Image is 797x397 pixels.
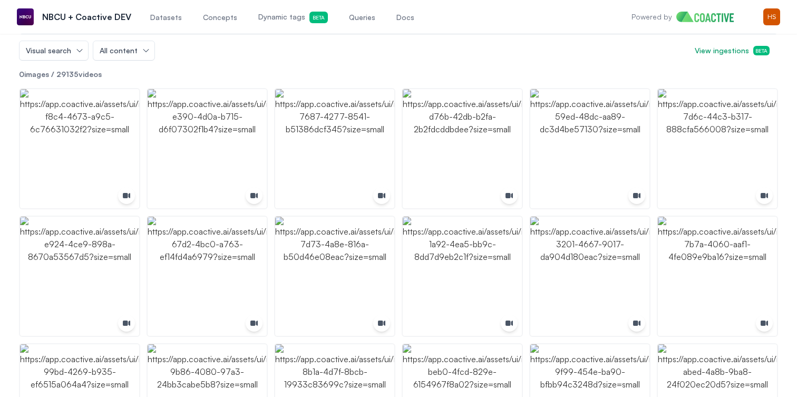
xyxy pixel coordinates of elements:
span: Dynamic tags [258,12,328,23]
img: https://app.coactive.ai/assets/ui/images/coactive/peacock_vod_1737504868066/acad53a5-59ed-48dc-aa... [530,89,649,208]
img: https://app.coactive.ai/assets/ui/images/coactive/peacock_vod_1737504868066/2aec57f8-7687-4277-85... [275,89,394,208]
span: View ingestions [695,45,770,56]
img: https://app.coactive.ai/assets/ui/images/coactive/peacock_vod_1737504868066/23f2634e-7d73-4a8e-81... [275,217,394,336]
p: NBCU + Coactive DEV [42,11,131,23]
span: Beta [753,46,770,55]
img: NBCU + Coactive DEV [17,8,34,25]
img: https://app.coactive.ai/assets/ui/images/coactive/peacock_vod_1737504868066/8d5ad3ff-1a92-4ea5-bb... [403,217,522,336]
span: Visual search [26,45,71,56]
img: https://app.coactive.ai/assets/ui/images/coactive/peacock_vod_1737504868066/f6d385fe-e390-4d0a-b7... [148,89,267,208]
span: Beta [309,12,328,23]
img: https://app.coactive.ai/assets/ui/images/coactive/peacock_vod_1737504868066/b871fb6d-3201-4667-90... [530,217,649,336]
img: Home [676,12,742,22]
button: Visual search [20,41,88,60]
button: All content [93,41,154,60]
span: Concepts [203,12,237,23]
p: Powered by [631,12,672,22]
img: https://app.coactive.ai/assets/ui/images/coactive/peacock_vod_1737504868066/8a6f5c6f-e924-4ce9-89... [20,217,139,336]
span: 0 [19,70,24,79]
span: 29135 [56,70,79,79]
button: View ingestionsBeta [686,41,778,60]
span: Datasets [150,12,182,23]
img: Menu for the logged in user [763,8,780,25]
img: https://app.coactive.ai/assets/ui/images/coactive/peacock_vod_1737504868066/84848d33-7d6c-44c3-b3... [658,89,777,208]
span: All content [100,45,138,56]
img: https://app.coactive.ai/assets/ui/images/coactive/peacock_vod_1737504868066/d0d1b214-d76b-42db-b2... [403,89,522,208]
img: https://app.coactive.ai/assets/ui/images/coactive/peacock_vod_1737504868066/f1084b1c-67d2-4bc0-a7... [148,217,267,336]
img: https://app.coactive.ai/assets/ui/images/coactive/peacock_vod_1737504868066/f9b237ab-f8c4-4673-a9... [20,89,139,208]
span: Queries [349,12,375,23]
p: images / videos [19,69,778,80]
img: https://app.coactive.ai/assets/ui/images/coactive/peacock_vod_1737504868066/cbfe3f05-7b7a-4060-aa... [658,217,777,336]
